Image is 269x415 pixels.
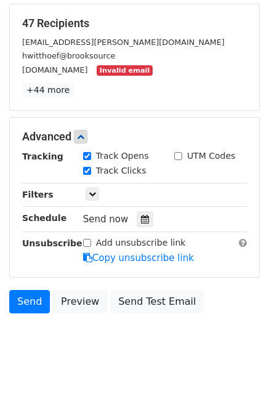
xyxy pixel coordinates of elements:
[110,290,204,313] a: Send Test Email
[22,38,225,47] small: [EMAIL_ADDRESS][PERSON_NAME][DOMAIN_NAME]
[22,17,247,30] h5: 47 Recipients
[22,83,74,98] a: +44 more
[22,151,63,161] strong: Tracking
[22,213,66,223] strong: Schedule
[97,65,152,76] small: Invalid email
[83,252,194,264] a: Copy unsubscribe link
[53,290,107,313] a: Preview
[22,65,88,75] small: [DOMAIN_NAME]
[22,51,115,60] small: hwitthoef@brooksource
[83,214,129,225] span: Send now
[96,164,147,177] label: Track Clicks
[207,356,269,415] iframe: Chat Widget
[96,150,149,163] label: Track Opens
[22,130,247,143] h5: Advanced
[22,190,54,199] strong: Filters
[9,290,50,313] a: Send
[22,238,82,248] strong: Unsubscribe
[96,236,186,249] label: Add unsubscribe link
[187,150,235,163] label: UTM Codes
